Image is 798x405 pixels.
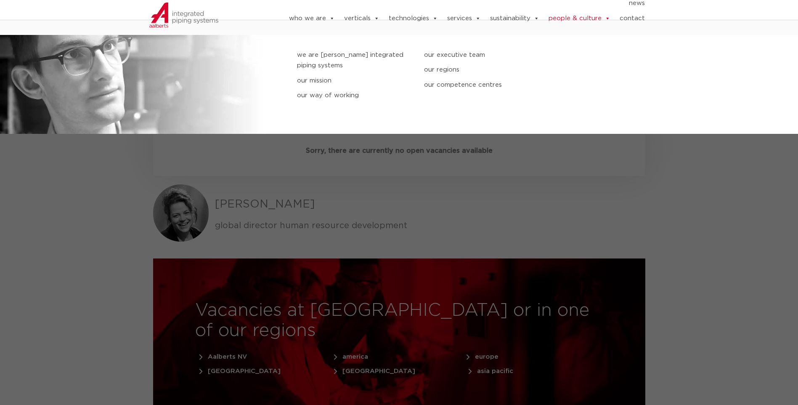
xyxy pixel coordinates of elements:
a: we are [PERSON_NAME] integrated piping systems [297,50,411,71]
a: sustainability [490,10,539,27]
span: [GEOGRAPHIC_DATA] [334,368,415,374]
a: verticals [344,10,379,27]
a: our mission [297,75,411,86]
h3: be part of a winning team [153,32,517,50]
a: contact [620,10,645,27]
div: Sorry, there are currently no open vacancies available [153,125,645,176]
span: Aalberts NV [199,354,247,360]
a: services [447,10,481,27]
a: our competence centres [424,80,538,91]
p: global director human resource development [215,219,645,233]
h3: [PERSON_NAME] [215,196,645,213]
span: asia pacific [469,368,513,374]
a: people & culture [549,10,610,27]
a: [GEOGRAPHIC_DATA] [334,364,428,374]
a: [GEOGRAPHIC_DATA] [199,364,293,374]
span: [GEOGRAPHIC_DATA] [199,368,281,374]
a: who we are [289,10,335,27]
a: europe [467,349,511,360]
a: our way of working [297,90,411,101]
a: america [334,349,381,360]
a: our regions [424,64,538,75]
span: europe [467,354,498,360]
a: our executive team [424,50,538,61]
a: asia pacific [469,364,526,374]
h2: Vacancies at [GEOGRAPHIC_DATA] or in one of our regions [195,301,603,341]
span: america [334,354,368,360]
a: technologies [389,10,438,27]
a: Aalberts NV [199,349,260,360]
